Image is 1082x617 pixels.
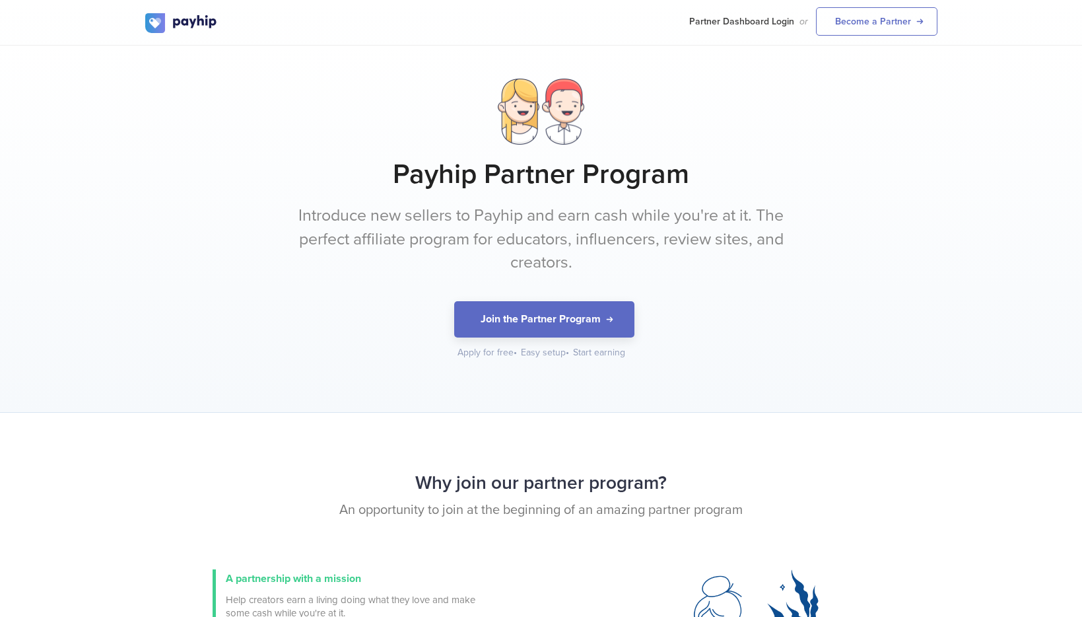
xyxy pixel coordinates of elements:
[457,346,518,359] div: Apply for free
[145,13,218,33] img: logo.svg
[145,466,937,501] h2: Why join our partner program?
[454,301,634,338] button: Join the Partner Program
[573,346,625,359] div: Start earning
[816,7,937,36] a: Become a Partner
[226,572,361,585] span: A partnership with a mission
[521,346,570,359] div: Easy setup
[145,501,937,520] p: An opportunity to join at the beginning of an amazing partner program
[145,158,937,191] h1: Payhip Partner Program
[566,347,569,358] span: •
[514,347,517,358] span: •
[294,204,789,275] p: Introduce new sellers to Payhip and earn cash while you're at it. The perfect affiliate program f...
[542,79,584,145] img: dude.png
[498,79,539,145] img: lady.png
